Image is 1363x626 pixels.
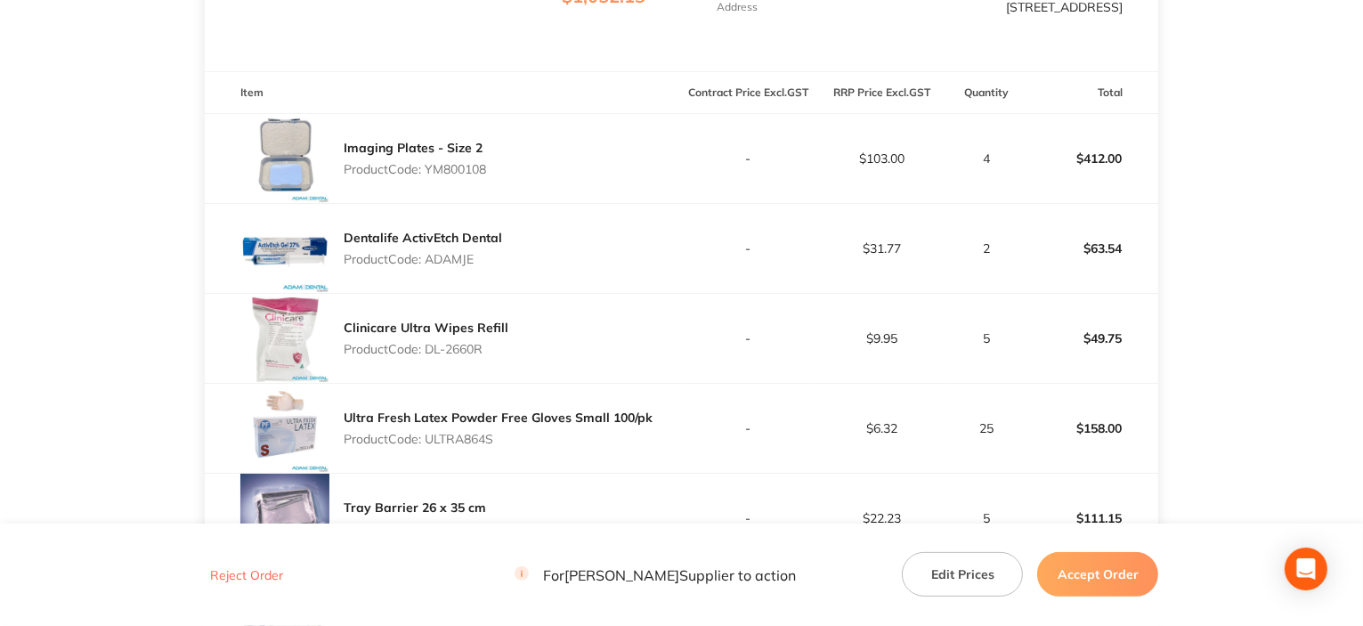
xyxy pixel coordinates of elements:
[1026,407,1157,450] p: $158.00
[1026,317,1157,360] p: $49.75
[950,511,1025,525] p: 5
[683,241,815,256] p: -
[949,72,1026,114] th: Quantity
[1026,137,1157,180] p: $412.00
[1026,497,1157,540] p: $111.15
[950,151,1025,166] p: 4
[816,151,948,166] p: $103.00
[950,331,1025,346] p: 5
[344,320,508,336] a: Clinicare Ultra Wipes Refill
[816,241,948,256] p: $31.77
[683,421,815,435] p: -
[683,151,815,166] p: -
[344,410,653,426] a: Ultra Fresh Latex Powder Free Gloves Small 100/pk
[815,72,949,114] th: RRP Price Excl. GST
[240,294,329,383] img: NmxiZnpxMg
[205,567,288,583] button: Reject Order
[344,522,486,536] p: Product Code: ITB2027
[205,72,682,114] th: Item
[1037,552,1158,597] button: Accept Order
[344,230,502,246] a: Dentalife ActivEtch Dental
[950,421,1025,435] p: 25
[816,331,948,346] p: $9.95
[816,511,948,525] p: $22.23
[240,384,329,473] img: NXoyaTZ3bg
[240,474,329,563] img: ODcwdGh4eA
[718,1,759,13] p: Address
[344,140,483,156] a: Imaging Plates - Size 2
[240,204,329,293] img: aWhndXI5eA
[1025,72,1158,114] th: Total
[816,421,948,435] p: $6.32
[1026,227,1157,270] p: $63.54
[950,241,1025,256] p: 2
[344,500,486,516] a: Tray Barrier 26 x 35 cm
[344,162,486,176] p: Product Code: YM800108
[344,432,653,446] p: Product Code: ULTRA864S
[344,342,508,356] p: Product Code: DL-2660R
[344,252,502,266] p: Product Code: ADAMJE
[1285,548,1327,590] div: Open Intercom Messenger
[902,552,1023,597] button: Edit Prices
[682,72,815,114] th: Contract Price Excl. GST
[515,566,796,583] p: For [PERSON_NAME] Supplier to action
[240,114,329,203] img: MW92azF3Nw
[683,331,815,346] p: -
[683,511,815,525] p: -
